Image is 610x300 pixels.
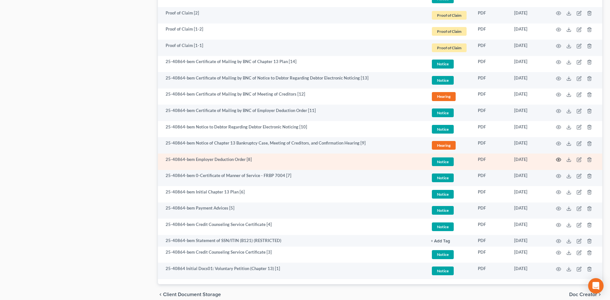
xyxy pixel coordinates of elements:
[432,11,467,20] span: Proof of Claim
[432,190,454,199] span: Notice
[158,137,426,154] td: 25-40864-bem Notice of Chapter 13 Bankruptcy Case, Meeting of Creditors, and Confirmation Hearing...
[432,43,467,52] span: Proof of Claim
[431,266,468,276] a: Notice
[158,40,426,56] td: Proof of Claim [1-1]
[432,222,454,231] span: Notice
[509,105,548,121] td: [DATE]
[473,23,509,40] td: PDF
[431,173,468,183] a: Notice
[509,7,548,23] td: [DATE]
[431,75,468,86] a: Notice
[432,141,456,150] span: Hearing
[509,137,548,154] td: [DATE]
[473,186,509,202] td: PDF
[509,121,548,137] td: [DATE]
[432,267,454,275] span: Notice
[431,239,450,243] button: + Add Tag
[509,23,548,40] td: [DATE]
[431,26,468,37] a: Proof of Claim
[509,40,548,56] td: [DATE]
[158,292,163,297] i: chevron_left
[431,59,468,69] a: Notice
[509,202,548,219] td: [DATE]
[431,156,468,167] a: Notice
[473,89,509,105] td: PDF
[158,56,426,72] td: 25-40864-bem Certificate of Mailing by BNC of Chapter 13 Plan [14]
[158,170,426,186] td: 25-40864-bem 0-Certificate of Manner of Service - FRBP 7004 [7]
[473,72,509,89] td: PDF
[473,247,509,263] td: PDF
[158,154,426,170] td: 25-40864-bem Employer Deduction Order [8]
[431,221,468,232] a: Notice
[509,170,548,186] td: [DATE]
[432,125,454,134] span: Notice
[473,263,509,279] td: PDF
[473,137,509,154] td: PDF
[509,56,548,72] td: [DATE]
[431,238,468,244] a: + Add Tag
[431,189,468,200] a: Notice
[158,121,426,137] td: 25-40864-bem Notice to Debtor Regarding Debtor Electronic Noticing [10]
[432,250,454,259] span: Notice
[432,27,467,36] span: Proof of Claim
[158,7,426,23] td: Proof of Claim [2]
[158,105,426,121] td: 25-40864-bem Certificate of Mailing by BNC of Employer Deduction Order [11]
[473,154,509,170] td: PDF
[158,72,426,89] td: 25-40864-bem Certificate of Mailing by BNC of Notice to Debtor Regarding Debtor Electronic Notici...
[431,108,468,118] a: Notice
[431,124,468,135] a: Notice
[432,206,454,215] span: Notice
[473,121,509,137] td: PDF
[509,263,548,279] td: [DATE]
[509,235,548,247] td: [DATE]
[158,235,426,247] td: 25-40864-bem Statement of SSN/ITIN (B121) (RESTRICTED)
[473,219,509,235] td: PDF
[158,219,426,235] td: 25-40864-bem Credit Counseling Service Certificate [4]
[509,219,548,235] td: [DATE]
[569,292,597,297] span: Doc Creator
[431,91,468,102] a: Hearing
[158,186,426,202] td: 25-40864-bem Initial Chapter 13 Plan [6]
[158,247,426,263] td: 25-40864-bem Credit Counseling Service Certificate [3]
[158,263,426,279] td: 25-40864 Initial Docs01: Voluntary Petition (Chapter 13) [1]
[432,60,454,68] span: Notice
[163,292,221,297] span: Client Document Storage
[431,249,468,260] a: Notice
[473,235,509,247] td: PDF
[597,292,602,297] i: chevron_right
[509,186,548,202] td: [DATE]
[158,292,221,297] button: chevron_left Client Document Storage
[432,173,454,182] span: Notice
[473,7,509,23] td: PDF
[588,278,604,294] div: Open Intercom Messenger
[473,170,509,186] td: PDF
[431,205,468,216] a: Notice
[158,23,426,40] td: Proof of Claim [1-2]
[431,10,468,21] a: Proof of Claim
[473,56,509,72] td: PDF
[473,105,509,121] td: PDF
[432,108,454,117] span: Notice
[432,157,454,166] span: Notice
[509,247,548,263] td: [DATE]
[473,202,509,219] td: PDF
[473,40,509,56] td: PDF
[431,42,468,53] a: Proof of Claim
[509,89,548,105] td: [DATE]
[509,154,548,170] td: [DATE]
[431,140,468,151] a: Hearing
[569,292,602,297] button: Doc Creator chevron_right
[432,92,456,101] span: Hearing
[432,76,454,85] span: Notice
[158,89,426,105] td: 25-40864-bem Certificate of Mailing by BNC of Meeting of Creditors [12]
[158,202,426,219] td: 25-40864-bem Payment Advices [5]
[509,72,548,89] td: [DATE]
